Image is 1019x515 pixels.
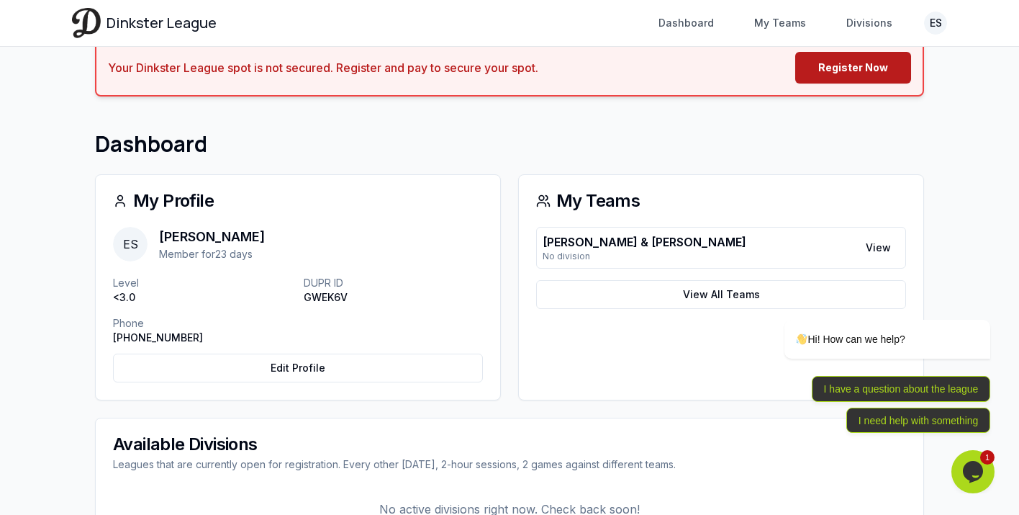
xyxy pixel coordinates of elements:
[159,247,265,261] p: Member for 23 days
[543,251,746,262] p: No division
[113,227,148,261] span: ES
[113,331,292,345] p: [PHONE_NUMBER]
[159,227,265,247] p: [PERSON_NAME]
[113,436,906,453] div: Available Divisions
[72,8,217,37] a: Dinkster League
[924,12,947,35] button: ES
[113,316,292,331] p: Phone
[113,354,483,382] a: Edit Profile
[304,290,483,305] p: GWEK6V
[536,192,906,210] div: My Teams
[838,10,901,36] a: Divisions
[304,276,483,290] p: DUPR ID
[650,10,723,36] a: Dashboard
[113,192,483,210] div: My Profile
[95,131,924,157] h1: Dashboard
[107,13,217,33] span: Dinkster League
[951,450,997,493] iframe: chat widget
[108,59,538,76] div: Your Dinkster League spot is not secured. Register and pay to secure your spot.
[795,52,911,84] a: Register Now
[746,10,815,36] a: My Teams
[113,457,906,472] div: Leagues that are currently open for registration. Every other [DATE], 2-hour sessions, 2 games ag...
[543,233,746,251] p: [PERSON_NAME] & [PERSON_NAME]
[113,290,292,305] p: <3.0
[536,280,906,309] a: View All Teams
[738,189,997,443] iframe: chat widget
[72,8,101,37] img: Dinkster
[113,276,292,290] p: Level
